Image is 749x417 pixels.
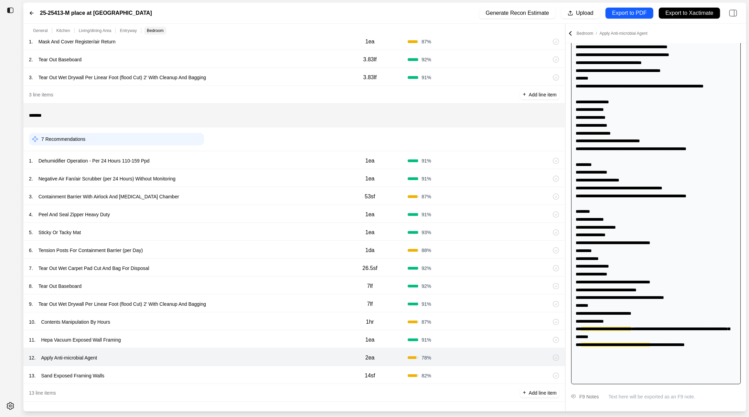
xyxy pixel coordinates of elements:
[36,228,84,237] p: Sticky Or Tacky Mat
[421,283,431,290] span: 92 %
[36,210,113,219] p: Peel And Seal Zipper Heavy Duty
[421,38,431,45] span: 87 %
[365,210,375,219] p: 1ea
[366,318,374,326] p: 1hr
[421,175,431,182] span: 91 %
[609,393,741,400] p: Text here will be exported as an F9 note.
[561,8,600,19] button: Upload
[593,31,600,36] span: /
[29,175,33,182] p: 2 .
[600,31,648,36] span: Apply Anti-microbial Agent
[29,38,33,45] p: 1 .
[479,8,556,19] button: Generate Recon Estimate
[571,395,576,399] img: comment
[38,335,124,345] p: Hepa Vacuum Exposed Wall Framing
[40,9,152,17] label: 25-25413-M place at [GEOGRAPHIC_DATA]
[41,136,85,143] p: 7 Recommendations
[56,28,70,33] p: Kitchen
[29,229,33,236] p: 5 .
[29,193,33,200] p: 3 .
[367,300,373,308] p: 7lf
[365,372,375,380] p: 14sf
[579,393,599,401] div: F9 Notes
[365,228,375,237] p: 1ea
[38,317,113,327] p: Contents Manipulation By Hours
[7,7,14,14] img: toggle sidebar
[365,246,375,254] p: 1da
[147,28,164,33] p: Bedroom
[29,354,35,361] p: 12 .
[36,174,178,184] p: Negative Air Fan/air Scrubber (per 24 Hours) Without Monitoring
[36,37,118,46] p: Mask And Cover Register/air Return
[29,265,33,272] p: 7 .
[36,281,84,291] p: Tear Out Baseboard
[29,247,33,254] p: 6 .
[362,264,377,272] p: 26.5sf
[36,55,84,64] p: Tear Out Baseboard
[363,73,377,82] p: 3.83lf
[120,28,137,33] p: Entryway
[365,157,375,165] p: 1ea
[421,211,431,218] span: 91 %
[606,8,653,19] button: Export to PDF
[520,388,559,398] button: +Add line item
[29,56,33,63] p: 2 .
[365,336,375,344] p: 1ea
[523,389,526,397] p: +
[36,246,146,255] p: Tension Posts For Containment Barrier (per Day)
[363,55,377,64] p: 3.83lf
[421,319,431,325] span: 87 %
[29,91,53,98] p: 3 line items
[520,90,559,100] button: +Add line item
[665,9,714,17] p: Export to Xactimate
[29,157,33,164] p: 1 .
[38,353,100,363] p: Apply Anti-microbial Agent
[529,91,557,98] p: Add line item
[36,263,152,273] p: Tear Out Wet Carpet Pad Cut And Bag For Disposal
[365,175,375,183] p: 1ea
[36,73,209,82] p: Tear Out Wet Drywall Per Linear Foot (flood Cut) 2' With Cleanup And Bagging
[38,371,107,380] p: Sand Exposed Framing Walls
[421,265,431,272] span: 92 %
[36,192,182,201] p: Containment Barrier With Airlock And [MEDICAL_DATA] Chamber
[365,192,375,201] p: 53sf
[659,8,720,19] button: Export to Xactimate
[36,299,209,309] p: Tear Out Wet Drywall Per Linear Foot (flood Cut) 2' With Cleanup And Bagging
[421,354,431,361] span: 78 %
[29,389,56,396] p: 13 line items
[421,336,431,343] span: 91 %
[29,283,33,290] p: 8 .
[33,28,48,33] p: General
[421,372,431,379] span: 82 %
[421,247,431,254] span: 88 %
[29,336,35,343] p: 11 .
[612,9,646,17] p: Export to PDF
[421,301,431,307] span: 91 %
[421,157,431,164] span: 91 %
[486,9,549,17] p: Generate Recon Estimate
[421,193,431,200] span: 87 %
[726,6,741,21] img: right-panel.svg
[36,156,152,166] p: Dehumidifier Operation - Per 24 Hours 110-159 Ppd
[79,28,111,33] p: Living/dining Area
[29,211,33,218] p: 4 .
[29,74,33,81] p: 3 .
[577,31,648,36] p: Bedroom
[365,38,375,46] p: 1ea
[576,9,593,17] p: Upload
[523,91,526,98] p: +
[29,372,35,379] p: 13 .
[29,319,35,325] p: 10 .
[529,389,557,396] p: Add line item
[421,56,431,63] span: 92 %
[421,74,431,81] span: 91 %
[365,354,375,362] p: 2ea
[367,282,373,290] p: 7lf
[29,301,33,307] p: 9 .
[421,229,431,236] span: 93 %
